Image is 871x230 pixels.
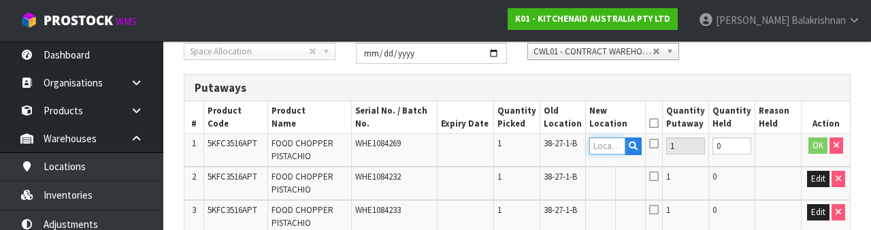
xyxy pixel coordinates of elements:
input: Post Date [356,43,508,64]
span: WHE1084233 [355,204,401,216]
input: Held [712,137,751,154]
strong: K01 - KITCHENAID AUSTRALIA PTY LTD [515,13,670,24]
span: FOOD CHOPPER PISTACHIO [272,137,333,161]
th: Product Code [204,101,268,133]
span: 38-27-1-B [544,171,577,182]
th: Serial No. / Batch No. [351,101,437,133]
input: Location Code [589,137,625,154]
span: 0 [712,171,717,182]
span: Space Allocation [190,44,309,60]
th: Action [802,101,850,133]
a: K01 - KITCHENAID AUSTRALIA PTY LTD [508,8,678,30]
th: Quantity Putaway [663,101,709,133]
button: Edit [807,204,829,220]
span: 2 [192,171,196,182]
span: 0 [712,204,717,216]
span: WHE1084269 [355,137,401,149]
h3: Putaways [195,82,840,95]
img: cube-alt.png [20,12,37,29]
span: [PERSON_NAME] [716,14,789,27]
th: Expiry Date [437,101,493,133]
span: 38-27-1-B [544,137,577,149]
button: Edit [807,171,829,187]
th: Product Name [267,101,351,133]
span: 1 [666,204,670,216]
th: Reason Held [755,101,802,133]
span: 1 [497,137,502,149]
span: Balakrishnan [791,14,846,27]
th: Quantity Picked [493,101,540,133]
span: 3 [192,204,196,216]
span: 38-27-1-B [544,204,577,216]
small: WMS [116,15,137,28]
th: Old Location [540,101,585,133]
input: Putaway [666,137,705,154]
button: OK [808,137,827,154]
span: CWL01 - CONTRACT WAREHOUSING [GEOGRAPHIC_DATA] [533,44,653,60]
span: 5KFC3516APT [208,137,257,149]
span: 5KFC3516APT [208,204,257,216]
span: ProStock [44,12,113,29]
span: 1 [666,171,670,182]
span: 1 [497,171,502,182]
span: FOOD CHOPPER PISTACHIO [272,171,333,195]
th: New Location [585,101,645,133]
span: FOOD CHOPPER PISTACHIO [272,204,333,228]
span: 1 [497,204,502,216]
span: 5KFC3516APT [208,171,257,182]
th: # [184,101,204,133]
th: Quantity Held [709,101,755,133]
span: WHE1084232 [355,171,401,182]
span: 1 [192,137,196,149]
